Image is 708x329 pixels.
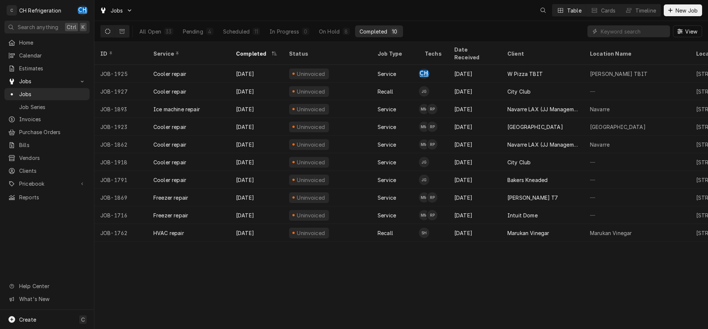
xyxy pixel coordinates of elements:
div: [DATE] [448,171,502,189]
div: Service [153,50,223,57]
div: 33 [166,28,171,35]
div: Ruben Perez's Avatar [427,122,437,132]
div: Intuit Dome [507,211,538,219]
span: Reports [19,193,86,201]
a: Bills [4,139,90,151]
div: Marukan Vinegar [507,229,549,237]
div: City Club [507,88,531,95]
div: Uninvoiced [296,70,326,78]
div: [DATE] [230,224,283,242]
div: Cooler repair [153,70,186,78]
div: Moises Melena's Avatar [419,139,429,150]
div: Cards [601,7,616,14]
div: Pending [183,28,203,35]
div: [DATE] [448,224,502,242]
div: Moises Melena's Avatar [419,210,429,220]
span: Clients [19,167,86,175]
div: JOB-1869 [94,189,147,206]
div: — [584,83,690,100]
a: Go to What's New [4,293,90,305]
div: Service [378,123,396,131]
a: Reports [4,191,90,203]
div: Location Name [590,50,683,57]
div: Cooler repair [153,158,186,166]
div: RP [427,104,437,114]
div: Uninvoiced [296,88,326,95]
div: [GEOGRAPHIC_DATA] [590,123,646,131]
div: Date Received [454,46,494,61]
div: [DATE] [230,153,283,171]
span: Home [19,39,86,46]
div: City Club [507,158,531,166]
span: View [684,28,699,35]
div: Moises Melena's Avatar [419,104,429,114]
span: Jobs [19,77,75,85]
div: [PERSON_NAME] T7 [507,194,558,202]
div: Status [289,50,364,57]
div: Cooler repair [153,141,186,148]
div: Cooler repair [153,176,186,184]
div: [DATE] [448,136,502,153]
div: JOB-1791 [94,171,147,189]
div: Navarre LAX (JJ Management LLC) [507,141,578,148]
div: Timeline [635,7,656,14]
div: [DATE] [448,118,502,136]
div: Josh Galindo's Avatar [419,157,429,167]
div: JG [419,175,429,185]
div: Cooler repair [153,88,186,95]
div: Job Type [378,50,413,57]
span: What's New [19,295,85,303]
div: JOB-1927 [94,83,147,100]
div: [DATE] [448,153,502,171]
span: Help Center [19,282,85,290]
div: RP [427,122,437,132]
div: MM [419,192,429,203]
div: All Open [139,28,161,35]
button: Open search [537,4,549,16]
div: 11 [254,28,258,35]
button: New Job [664,4,702,16]
div: On Hold [319,28,340,35]
div: JOB-1716 [94,206,147,224]
div: Completed [236,50,270,57]
div: Uninvoiced [296,229,326,237]
div: [DATE] [448,189,502,206]
div: Uninvoiced [296,211,326,219]
a: Calendar [4,49,90,62]
div: Moises Melena's Avatar [419,122,429,132]
div: 4 [208,28,212,35]
span: Ctrl [67,23,76,31]
div: JOB-1923 [94,118,147,136]
div: Techs [425,50,442,57]
div: Service [378,141,396,148]
span: Search anything [18,23,58,31]
div: Freezer repair [153,211,188,219]
div: Chris Hiraga's Avatar [419,69,429,79]
a: Invoices [4,113,90,125]
div: CH [77,5,88,15]
button: View [673,25,702,37]
div: MM [419,104,429,114]
div: W Pizza TBIT [507,70,543,78]
div: RP [427,210,437,220]
span: K [81,23,85,31]
div: — [584,189,690,206]
div: RP [427,192,437,203]
div: Service [378,176,396,184]
div: Navarre [590,105,610,113]
div: Steven Hiraga's Avatar [419,228,429,238]
div: JOB-1925 [94,65,147,83]
span: Calendar [19,52,86,59]
div: Scheduled [223,28,250,35]
a: Estimates [4,62,90,74]
div: JOB-1893 [94,100,147,118]
a: Jobs [4,88,90,100]
div: Uninvoiced [296,194,326,202]
div: Ruben Perez's Avatar [427,139,437,150]
a: Vendors [4,152,90,164]
div: [DATE] [230,206,283,224]
div: [DATE] [230,189,283,206]
div: Cooler repair [153,123,186,131]
div: Josh Galindo's Avatar [419,86,429,97]
div: Uninvoiced [296,176,326,184]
